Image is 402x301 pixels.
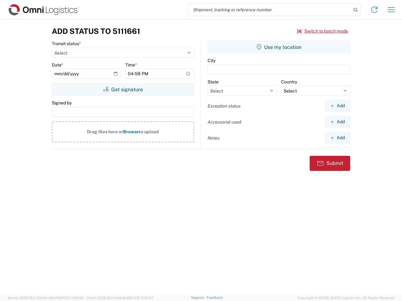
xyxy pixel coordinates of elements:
[52,62,63,68] label: Date
[52,27,140,36] h3: Add Status to 5111661
[139,129,159,134] span: to upload
[52,83,194,96] button: Get signature
[52,100,72,106] label: Signed by
[208,135,220,141] label: Notes
[129,296,154,300] span: [DATE] 11:37:47
[208,58,215,63] label: City
[208,79,219,85] label: State
[310,156,350,171] button: Submit
[325,116,350,128] button: Add
[59,296,84,300] span: [DATE] 11:54:36
[86,296,154,300] span: Client: 2025.16.0-b4dc8a9
[207,296,223,299] a: Feedback
[208,41,350,53] button: Use my location
[87,129,123,134] span: Drag files here or
[8,296,84,300] span: Server: 2025.16.0-21b0bc45e7b
[281,79,297,85] label: Country
[297,26,348,36] button: Switch to batch mode
[125,62,137,68] label: Time
[298,295,394,301] span: Copyright © [DATE]-[DATE] Agistix Inc., All Rights Reserved
[52,41,81,46] label: Transit status
[191,296,207,299] a: Support
[325,132,350,144] button: Add
[325,100,350,112] button: Add
[123,129,139,134] span: Browse
[188,4,351,16] input: Shipment, tracking or reference number
[208,103,241,109] label: Exception status
[208,119,241,125] label: Accessorial used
